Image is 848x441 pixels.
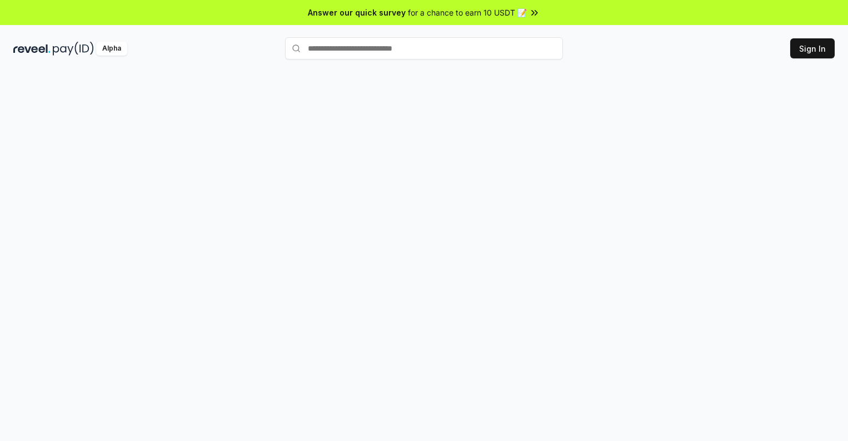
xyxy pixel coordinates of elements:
[96,42,127,56] div: Alpha
[308,7,406,18] span: Answer our quick survey
[13,42,51,56] img: reveel_dark
[53,42,94,56] img: pay_id
[408,7,527,18] span: for a chance to earn 10 USDT 📝
[790,38,835,58] button: Sign In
